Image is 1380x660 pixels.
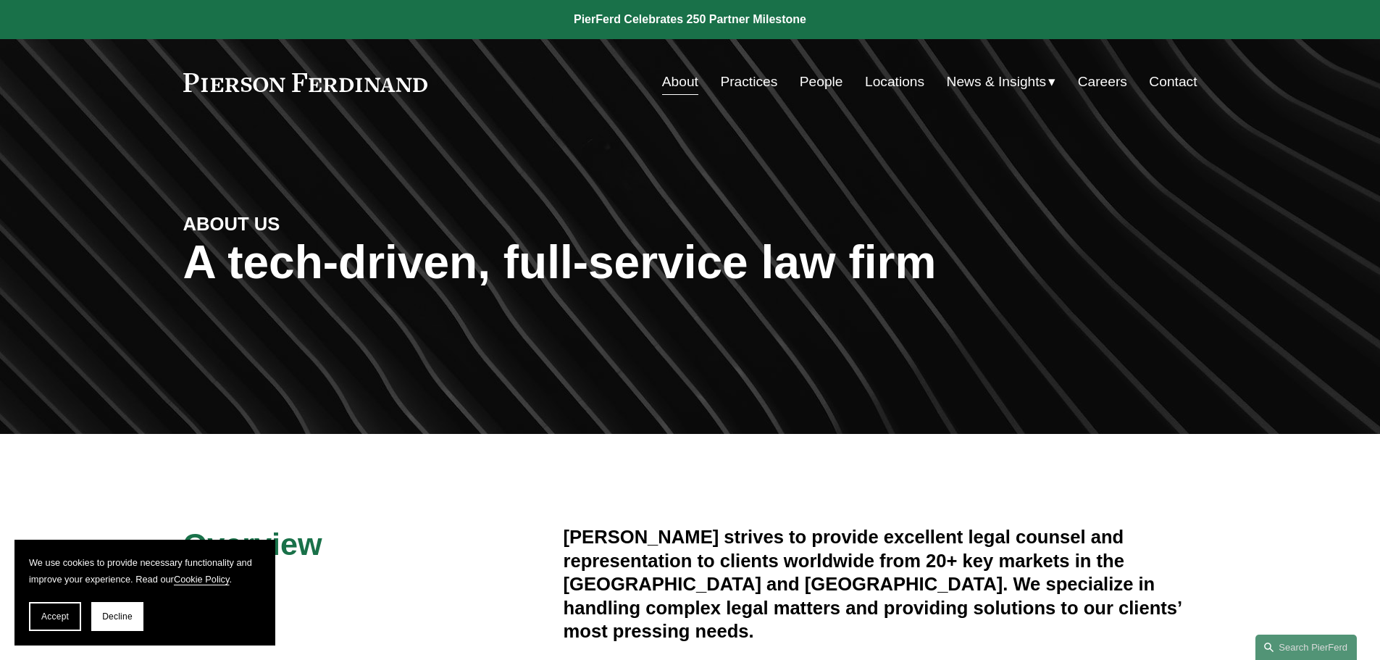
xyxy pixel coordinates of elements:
[183,214,280,234] strong: ABOUT US
[564,525,1197,643] h4: [PERSON_NAME] strives to provide excellent legal counsel and representation to clients worldwide ...
[1255,635,1357,660] a: Search this site
[183,236,1197,289] h1: A tech-driven, full-service law firm
[41,611,69,622] span: Accept
[183,527,322,561] span: Overview
[14,540,275,646] section: Cookie banner
[29,602,81,631] button: Accept
[1149,68,1197,96] a: Contact
[1078,68,1127,96] a: Careers
[91,602,143,631] button: Decline
[800,68,843,96] a: People
[947,68,1056,96] a: folder dropdown
[947,70,1047,95] span: News & Insights
[865,68,924,96] a: Locations
[29,554,261,588] p: We use cookies to provide necessary functionality and improve your experience. Read our .
[174,574,230,585] a: Cookie Policy
[102,611,133,622] span: Decline
[662,68,698,96] a: About
[720,68,777,96] a: Practices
